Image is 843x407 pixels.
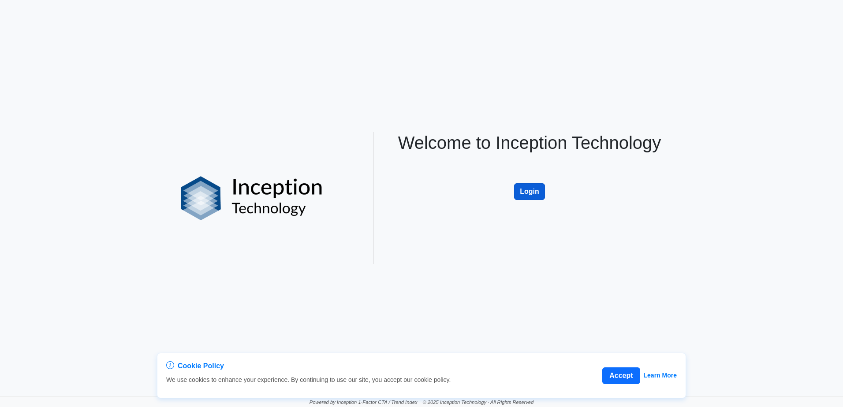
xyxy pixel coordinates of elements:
[389,132,670,153] h1: Welcome to Inception Technology
[602,367,640,384] button: Accept
[178,361,224,371] span: Cookie Policy
[644,371,677,380] a: Learn More
[181,176,323,220] img: logo%20black.png
[514,174,545,181] a: Login
[166,375,451,385] p: We use cookies to enhance your experience. By continuing to use our site, you accept our cookie p...
[514,183,545,200] button: Login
